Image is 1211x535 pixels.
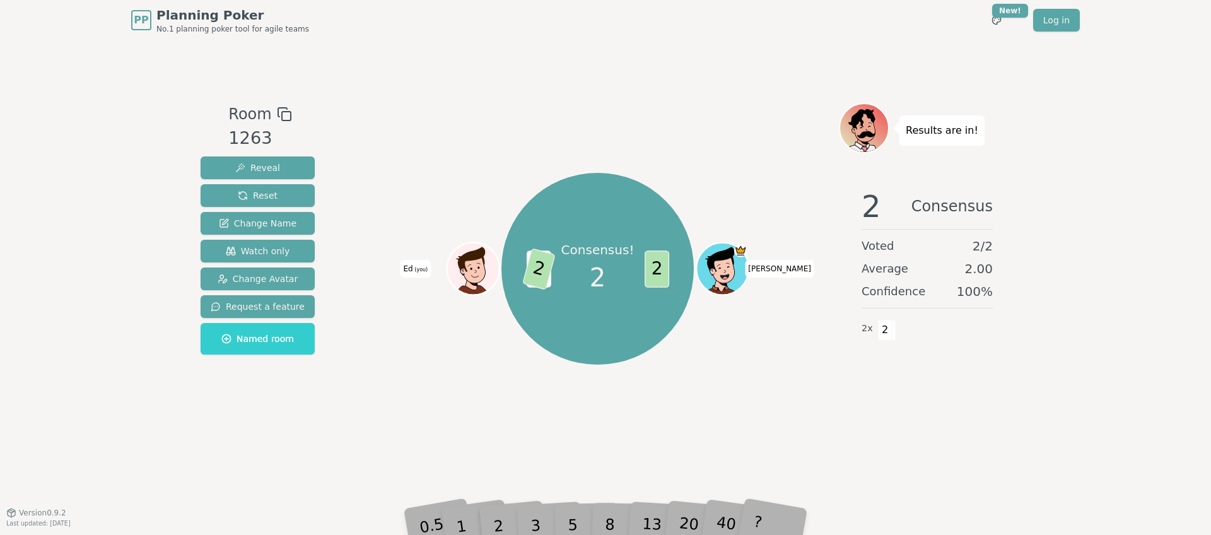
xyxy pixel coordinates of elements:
[156,6,309,24] span: Planning Poker
[1033,9,1080,32] a: Log in
[219,217,296,230] span: Change Name
[911,191,993,221] span: Consensus
[964,260,993,278] span: 2.00
[201,212,315,235] button: Change Name
[235,162,280,174] span: Reveal
[734,244,747,257] span: Anna is the host
[226,245,290,257] span: Watch only
[6,520,71,527] span: Last updated: [DATE]
[992,4,1028,18] div: New!
[156,24,309,34] span: No.1 planning poker tool for agile teams
[413,267,428,273] span: (you)
[228,126,291,151] div: 1263
[745,260,814,278] span: Click to change your name
[862,237,894,255] span: Voted
[201,267,315,290] button: Change Avatar
[201,156,315,179] button: Reveal
[590,259,605,297] span: 2
[201,240,315,262] button: Watch only
[973,237,993,255] span: 2 / 2
[862,260,908,278] span: Average
[862,283,925,300] span: Confidence
[862,191,881,221] span: 2
[134,13,148,28] span: PP
[218,273,298,285] span: Change Avatar
[19,508,66,518] span: Version 0.9.2
[957,283,993,300] span: 100 %
[401,260,431,278] span: Click to change your name
[906,122,978,139] p: Results are in!
[561,241,635,259] p: Consensus!
[131,6,309,34] a: PPPlanning PokerNo.1 planning poker tool for agile teams
[201,295,315,318] button: Request a feature
[211,300,305,313] span: Request a feature
[221,332,294,345] span: Named room
[228,103,271,126] span: Room
[201,184,315,207] button: Reset
[448,244,498,293] button: Click to change your avatar
[985,9,1008,32] button: New!
[878,319,892,341] span: 2
[862,322,873,336] span: 2 x
[201,323,315,355] button: Named room
[645,250,669,288] span: 2
[6,508,66,518] button: Version0.9.2
[238,189,278,202] span: Reset
[522,248,555,290] span: 2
